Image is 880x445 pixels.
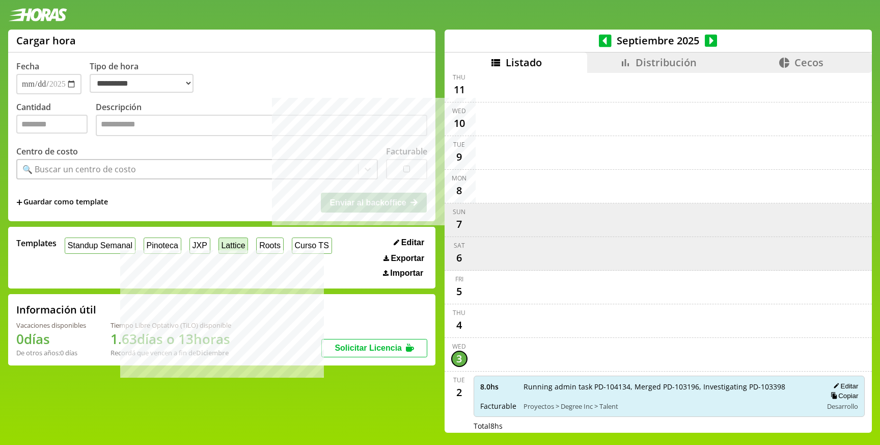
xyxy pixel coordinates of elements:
[451,115,468,132] div: 10
[524,382,816,391] span: Running admin task PD-104134, Merged PD-103196, Investigating PD-103398
[830,382,858,390] button: Editar
[452,107,466,115] div: Wed
[189,238,210,253] button: JXP
[827,402,858,411] span: Desarrollo
[451,351,468,367] div: 3
[454,241,465,250] div: Sat
[90,74,194,93] select: Tipo de hora
[451,384,468,401] div: 2
[794,56,823,69] span: Cecos
[16,330,86,348] h1: 0 días
[452,342,466,351] div: Wed
[524,402,816,411] span: Proyectos > Degree Inc > Talent
[196,348,229,357] b: Diciembre
[16,303,96,317] h2: Información útil
[451,82,468,98] div: 11
[453,207,465,216] div: Sun
[111,321,231,330] div: Tiempo Libre Optativo (TiLO) disponible
[828,391,858,400] button: Copiar
[22,164,136,175] div: 🔍 Buscar un centro de costo
[401,238,424,247] span: Editar
[218,238,249,253] button: Lattice
[455,275,463,283] div: Fri
[16,348,86,357] div: De otros años: 0 días
[445,73,872,431] div: scrollable content
[474,421,865,431] div: Total 8 hs
[480,401,516,411] span: Facturable
[480,382,516,391] span: 8.0 hs
[391,238,427,248] button: Editar
[16,61,39,72] label: Fecha
[451,283,468,300] div: 5
[8,8,67,21] img: logotipo
[16,34,76,47] h1: Cargar hora
[453,73,465,82] div: Thu
[506,56,542,69] span: Listado
[16,197,108,208] span: +Guardar como template
[292,238,332,253] button: Curso TS
[96,115,427,136] textarea: Descripción
[390,269,423,278] span: Importar
[451,250,468,266] div: 6
[451,216,468,232] div: 7
[453,140,465,149] div: Tue
[321,339,427,357] button: Solicitar Licencia
[96,101,427,139] label: Descripción
[452,174,466,182] div: Mon
[451,149,468,165] div: 9
[16,197,22,208] span: +
[16,101,96,139] label: Cantidad
[111,330,231,348] h1: 1.63 días o 13 horas
[636,56,697,69] span: Distribución
[453,376,465,384] div: Tue
[144,238,181,253] button: Pinoteca
[335,344,402,352] span: Solicitar Licencia
[16,115,88,134] input: Cantidad
[391,254,424,263] span: Exportar
[256,238,283,253] button: Roots
[380,253,427,264] button: Exportar
[16,321,86,330] div: Vacaciones disponibles
[451,182,468,199] div: 8
[386,146,427,157] label: Facturable
[111,348,231,357] div: Recordá que vencen a fin de
[453,308,465,317] div: Thu
[612,34,705,47] span: Septiembre 2025
[16,146,78,157] label: Centro de costo
[65,238,135,253] button: Standup Semanal
[16,238,57,249] span: Templates
[451,317,468,333] div: 4
[90,61,202,94] label: Tipo de hora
